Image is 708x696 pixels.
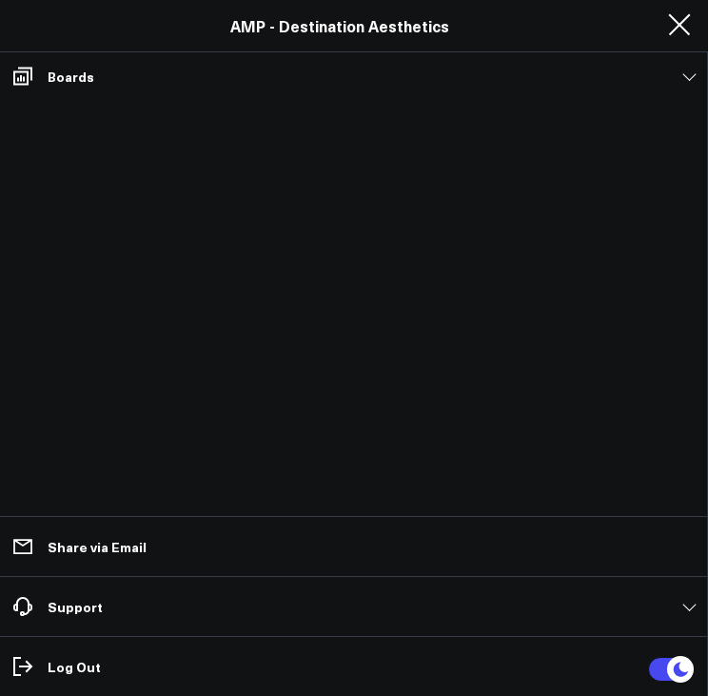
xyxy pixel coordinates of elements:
p: Log Out [48,659,101,674]
p: Share via Email [48,539,147,554]
p: Support [48,599,103,614]
a: AMP - Destination Aesthetics [230,15,449,36]
p: Boards [48,69,94,84]
a: Log Out [6,649,701,684]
